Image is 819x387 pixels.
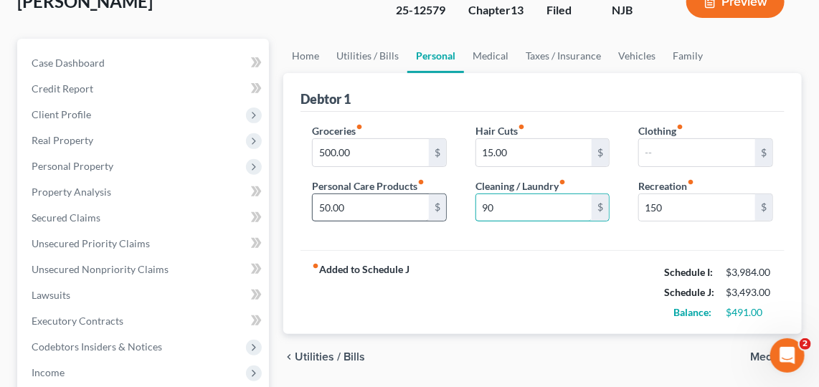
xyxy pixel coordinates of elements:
[407,39,464,73] a: Personal
[750,351,802,363] button: Medical chevron_right
[800,338,811,350] span: 2
[639,139,755,166] input: --
[664,286,714,298] strong: Schedule J:
[313,139,429,166] input: --
[592,139,609,166] div: $
[32,315,123,327] span: Executory Contracts
[592,194,609,221] div: $
[476,139,592,166] input: --
[20,257,269,282] a: Unsecured Nonpriority Claims
[687,178,694,186] i: fiber_manual_record
[32,186,111,198] span: Property Analysis
[312,262,409,322] strong: Added to Schedule J
[475,178,566,193] label: Cleaning / Laundry
[312,123,363,138] label: Groceries
[511,3,524,16] span: 13
[32,82,93,95] span: Credit Report
[517,39,610,73] a: Taxes / Insurance
[726,305,773,320] div: $491.00
[20,179,269,205] a: Property Analysis
[610,39,664,73] a: Vehicles
[755,139,772,166] div: $
[312,178,425,193] label: Personal Care Products
[475,123,525,138] label: Hair Cuts
[32,263,169,275] span: Unsecured Nonpriority Claims
[20,50,269,76] a: Case Dashboard
[559,178,566,186] i: fiber_manual_record
[638,178,694,193] label: Recreation
[638,123,683,138] label: Clothing
[32,340,162,353] span: Codebtors Insiders & Notices
[673,306,711,318] strong: Balance:
[32,289,70,301] span: Lawsuits
[464,39,517,73] a: Medical
[32,211,100,224] span: Secured Claims
[755,194,772,221] div: $
[396,2,445,19] div: 25-12579
[726,265,773,279] div: $3,984.00
[639,194,755,221] input: --
[283,351,295,363] i: chevron_left
[312,262,319,269] i: fiber_manual_record
[328,39,407,73] a: Utilities / Bills
[417,178,425,186] i: fiber_manual_record
[518,123,525,130] i: fiber_manual_record
[20,282,269,308] a: Lawsuits
[20,205,269,231] a: Secured Claims
[32,108,91,120] span: Client Profile
[429,194,446,221] div: $
[476,194,592,221] input: --
[726,285,773,300] div: $3,493.00
[300,90,351,107] div: Debtor 1
[612,2,663,19] div: NJB
[32,57,105,69] span: Case Dashboard
[32,160,113,172] span: Personal Property
[468,2,524,19] div: Chapter
[664,266,713,278] strong: Schedule I:
[313,194,429,221] input: --
[20,76,269,102] a: Credit Report
[546,2,589,19] div: Filed
[32,237,150,249] span: Unsecured Priority Claims
[20,231,269,257] a: Unsecured Priority Claims
[770,338,805,373] iframe: Intercom live chat
[429,139,446,166] div: $
[664,39,711,73] a: Family
[32,134,93,146] span: Real Property
[20,308,269,334] a: Executory Contracts
[283,39,328,73] a: Home
[750,351,790,363] span: Medical
[32,366,65,378] span: Income
[676,123,683,130] i: fiber_manual_record
[283,351,365,363] button: chevron_left Utilities / Bills
[295,351,365,363] span: Utilities / Bills
[356,123,363,130] i: fiber_manual_record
